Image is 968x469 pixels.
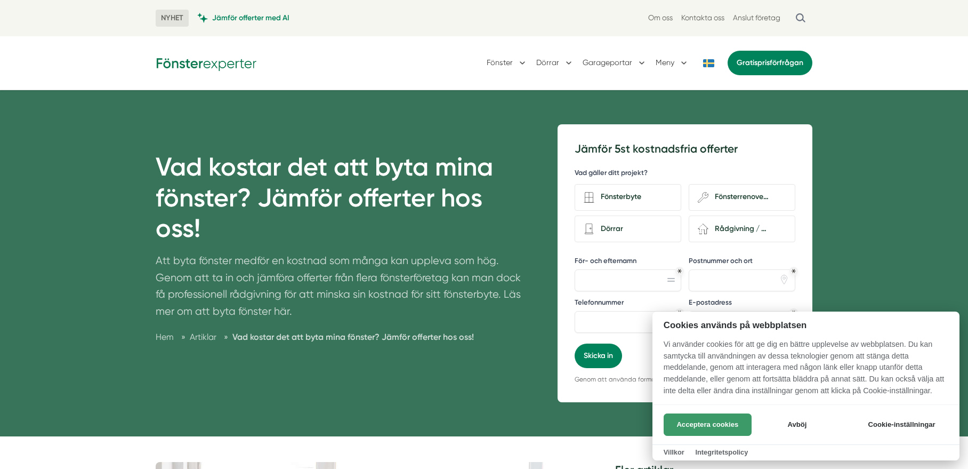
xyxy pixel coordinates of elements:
[664,414,752,436] button: Acceptera cookies
[695,448,748,456] a: Integritetspolicy
[855,414,948,436] button: Cookie-inställningar
[652,320,959,330] h2: Cookies används på webbplatsen
[652,339,959,404] p: Vi använder cookies för att ge dig en bättre upplevelse av webbplatsen. Du kan samtycka till anvä...
[755,414,840,436] button: Avböj
[664,448,684,456] a: Villkor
